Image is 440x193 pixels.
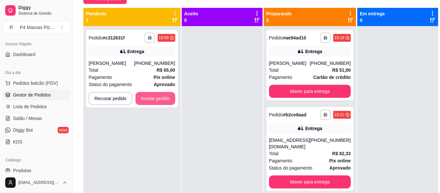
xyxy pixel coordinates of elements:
p: 2 [266,17,292,23]
p: 0 [184,17,198,23]
p: Pendente [86,10,106,17]
p: Em entrega [360,10,385,17]
span: Total [89,67,98,74]
span: Gestor de Pedidos [13,92,51,98]
strong: # c312631f [103,35,125,40]
strong: # b2ce8aad [283,112,306,117]
span: P [8,24,15,31]
a: Gestor de Pedidos [3,90,70,100]
div: [PHONE_NUMBER] [134,60,175,67]
a: DiggySistema de Gestão [3,3,70,18]
a: Dashboard [3,49,70,60]
button: Recusar pedido [89,92,132,105]
div: 19:21 [334,112,344,117]
span: Total [269,67,279,74]
div: Entrega [305,48,322,55]
div: [PERSON_NAME] [269,60,310,67]
strong: Pix online [153,75,175,80]
span: Pedido [269,112,283,117]
span: [EMAIL_ADDRESS][DOMAIN_NAME] [18,180,60,185]
div: [EMAIL_ADDRESS][DOMAIN_NAME] [269,137,310,150]
p: Preparando [266,10,292,17]
strong: Cartão de crédito [313,75,351,80]
strong: R$ 82,33 [332,151,351,156]
a: Salão / Mesas [3,113,70,124]
div: P4 Massas Piz ... [20,24,54,31]
a: Diggy Botnovo [3,125,70,135]
div: Catálogo [3,155,70,165]
span: KDS [13,139,22,145]
button: [EMAIL_ADDRESS][DOMAIN_NAME] [3,175,70,190]
span: Status do pagamento [89,81,132,88]
span: Status do pagamento [269,164,312,171]
span: Pedido [269,35,283,40]
span: Diggy [18,5,67,11]
p: Aceito [184,10,198,17]
span: Pedido [89,35,103,40]
span: Produtos [13,167,31,174]
div: 19:18 [334,35,344,40]
div: [PHONE_NUMBER] [310,137,351,150]
strong: R$ 65,00 [157,67,175,73]
div: [PERSON_NAME] [89,60,134,67]
span: Dashboard [13,51,35,58]
button: Pedidos balcão (PDV) [3,78,70,88]
a: Lista de Pedidos [3,101,70,112]
span: Lista de Pedidos [13,103,47,110]
strong: R$ 51,00 [332,67,351,73]
p: 0 [360,17,385,23]
button: Select a team [3,21,70,34]
button: Mover para entrega [269,85,351,98]
a: Produtos [3,165,70,176]
span: Salão / Mesas [13,115,42,122]
button: Aceitar pedido [135,92,175,105]
div: 19:58 [159,35,169,40]
span: Diggy Bot [13,127,33,133]
strong: Pix online [329,158,351,163]
span: Pagamento [269,157,292,164]
span: Sistema de Gestão [18,11,67,16]
button: Mover para entrega [269,175,351,188]
div: Entrega [305,125,322,132]
span: Pagamento [89,74,112,81]
strong: aprovado [154,82,175,87]
a: KDS [3,137,70,147]
strong: aprovado [330,165,351,171]
div: Dia a dia [3,67,70,78]
div: Entrega [127,48,144,55]
span: Total [269,150,279,157]
span: Pagamento [269,74,292,81]
span: Pedidos balcão (PDV) [13,80,58,86]
p: 1 [86,17,106,23]
div: [PHONE_NUMBER] [310,60,351,67]
div: Acesso Rápido [3,39,70,49]
strong: # ae94ad10 [283,35,306,40]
